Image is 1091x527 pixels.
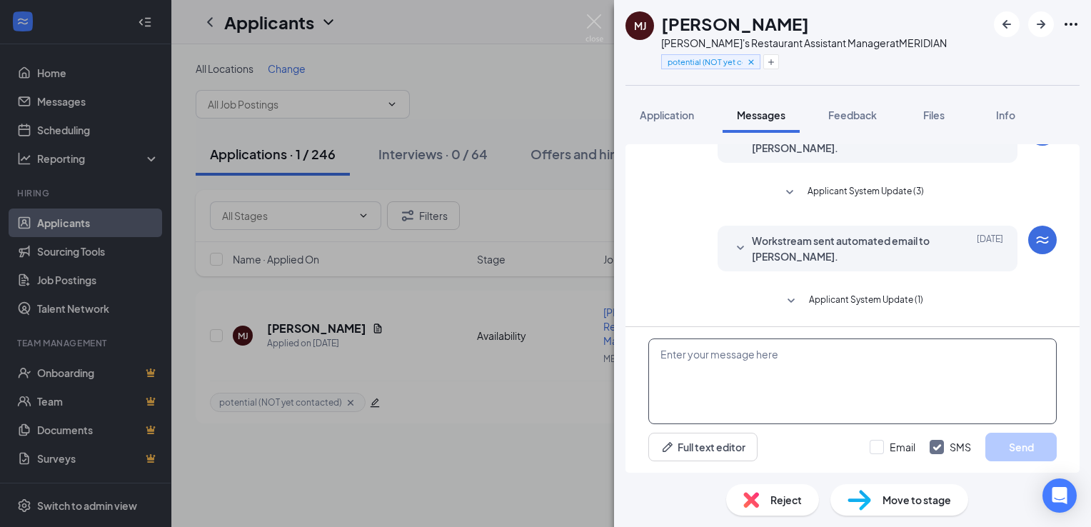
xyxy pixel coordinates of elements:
[746,57,756,67] svg: Cross
[770,492,802,508] span: Reject
[783,293,800,310] svg: SmallChevronDown
[767,58,775,66] svg: Plus
[883,492,951,508] span: Move to stage
[668,56,743,68] span: potential (NOT yet contacted)
[1062,16,1080,33] svg: Ellipses
[781,184,798,201] svg: SmallChevronDown
[923,109,945,121] span: Files
[752,233,939,264] span: Workstream sent automated email to [PERSON_NAME].
[985,433,1057,461] button: Send
[808,184,924,201] span: Applicant System Update (3)
[809,293,923,310] span: Applicant System Update (1)
[648,433,758,461] button: Full text editorPen
[994,11,1020,37] button: ArrowLeftNew
[661,36,947,50] div: [PERSON_NAME]'s Restaurant Assistant Manager at MERIDIAN
[660,440,675,454] svg: Pen
[763,54,779,69] button: Plus
[828,109,877,121] span: Feedback
[783,293,923,310] button: SmallChevronDownApplicant System Update (1)
[781,184,924,201] button: SmallChevronDownApplicant System Update (3)
[998,16,1015,33] svg: ArrowLeftNew
[996,109,1015,121] span: Info
[1032,16,1050,33] svg: ArrowRight
[1028,11,1054,37] button: ArrowRight
[1034,231,1051,249] svg: WorkstreamLogo
[661,11,809,36] h1: [PERSON_NAME]
[1042,478,1077,513] div: Open Intercom Messenger
[737,109,785,121] span: Messages
[634,19,646,33] div: MJ
[977,233,1003,264] span: [DATE]
[640,109,694,121] span: Application
[732,240,749,257] svg: SmallChevronDown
